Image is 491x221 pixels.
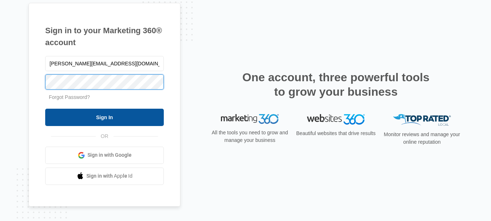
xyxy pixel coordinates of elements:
h2: One account, three powerful tools to grow your business [240,70,432,99]
p: All the tools you need to grow and manage your business [209,129,290,144]
span: Sign in with Google [87,151,132,159]
a: Forgot Password? [49,94,90,100]
p: Monitor reviews and manage your online reputation [381,131,462,146]
h1: Sign in to your Marketing 360® account [45,25,164,48]
p: Beautiful websites that drive results [295,130,376,137]
img: Marketing 360 [221,114,279,124]
input: Sign In [45,109,164,126]
a: Sign in with Google [45,147,164,164]
img: Top Rated Local [393,114,451,126]
input: Email [45,56,164,71]
a: Sign in with Apple Id [45,168,164,185]
img: Websites 360 [307,114,365,125]
span: Sign in with Apple Id [86,172,133,180]
span: OR [96,133,114,140]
